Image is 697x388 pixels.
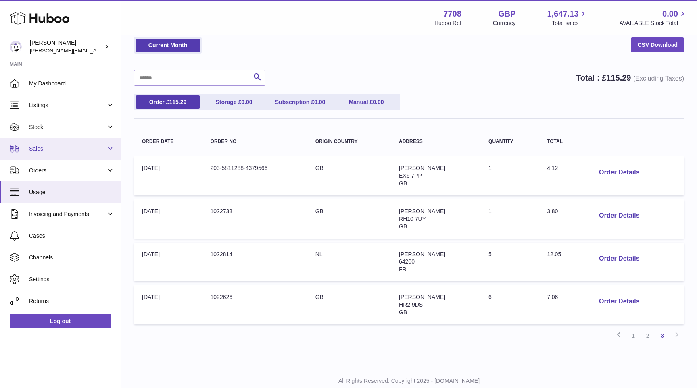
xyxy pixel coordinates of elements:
[480,199,539,239] td: 1
[399,172,422,179] span: EX6 7PP
[619,19,687,27] span: AVAILABLE Stock Total
[434,19,461,27] div: Huboo Ref
[134,199,202,239] td: [DATE]
[619,8,687,27] a: 0.00 AVAILABLE Stock Total
[633,75,684,82] span: (Excluding Taxes)
[547,165,558,171] span: 4.12
[30,47,162,54] span: [PERSON_NAME][EMAIL_ADDRESS][DOMAIN_NAME]
[399,216,426,222] span: RH10 7UY
[593,207,646,224] button: Order Details
[493,19,516,27] div: Currency
[136,39,200,52] a: Current Month
[399,301,423,308] span: HR2 9DS
[373,99,384,105] span: 0.00
[547,251,561,257] span: 12.05
[399,309,407,315] span: GB
[480,285,539,324] td: 6
[10,41,22,53] img: victor@erbology.co
[202,243,307,282] td: 1022814
[539,131,584,152] th: Total
[399,208,445,214] span: [PERSON_NAME]
[29,297,115,305] span: Returns
[547,208,558,214] span: 3.80
[307,156,391,195] td: GB
[29,123,106,131] span: Stock
[593,293,646,310] button: Order Details
[399,258,415,265] span: 64200
[307,199,391,239] td: GB
[480,131,539,152] th: Quantity
[29,276,115,283] span: Settings
[134,285,202,324] td: [DATE]
[641,328,655,343] a: 2
[29,102,106,109] span: Listings
[480,243,539,282] td: 5
[169,99,186,105] span: 115.29
[307,285,391,324] td: GB
[547,8,588,27] a: 1,647.13 Total sales
[655,328,670,343] a: 3
[134,243,202,282] td: [DATE]
[29,210,106,218] span: Invoicing and Payments
[334,95,399,109] a: Manual £0.00
[29,80,115,87] span: My Dashboard
[29,232,115,240] span: Cases
[30,39,102,54] div: [PERSON_NAME]
[552,19,588,27] span: Total sales
[399,266,407,272] span: FR
[593,164,646,181] button: Order Details
[29,167,106,174] span: Orders
[202,285,307,324] td: 1022626
[662,8,678,19] span: 0.00
[134,131,202,152] th: Order Date
[307,131,391,152] th: Origin Country
[202,156,307,195] td: 203-5811288-4379566
[631,37,684,52] a: CSV Download
[480,156,539,195] td: 1
[127,377,691,385] p: All Rights Reserved. Copyright 2025 - [DOMAIN_NAME]
[307,243,391,282] td: NL
[136,95,200,109] a: Order £115.29
[547,8,579,19] span: 1,647.13
[314,99,325,105] span: 0.00
[399,165,445,171] span: [PERSON_NAME]
[391,131,480,152] th: Address
[576,73,684,82] strong: Total : £
[202,131,307,152] th: Order no
[202,95,266,109] a: Storage £0.00
[268,95,332,109] a: Subscription £0.00
[443,8,461,19] strong: 7708
[10,314,111,328] a: Log out
[399,294,445,300] span: [PERSON_NAME]
[547,294,558,300] span: 7.06
[134,156,202,195] td: [DATE]
[399,223,407,230] span: GB
[593,251,646,267] button: Order Details
[29,145,106,153] span: Sales
[498,8,515,19] strong: GBP
[606,73,631,82] span: 115.29
[241,99,252,105] span: 0.00
[29,254,115,261] span: Channels
[202,199,307,239] td: 1022733
[626,328,641,343] a: 1
[399,251,445,257] span: [PERSON_NAME]
[399,180,407,187] span: GB
[29,189,115,196] span: Usage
